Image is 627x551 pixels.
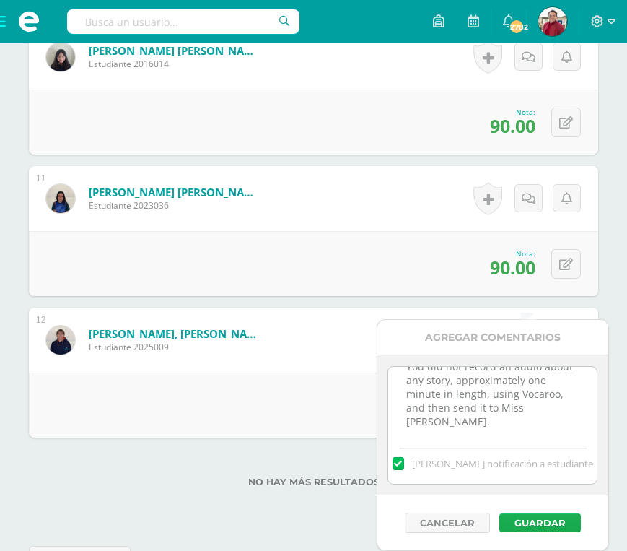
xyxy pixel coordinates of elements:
[490,255,535,279] span: 90.00
[412,457,593,470] span: [PERSON_NAME] notificación a estudiante
[377,320,608,355] div: Agregar Comentarios
[499,513,581,532] button: Guardar
[490,107,535,117] div: Nota:
[538,7,567,36] img: b0319bba9a756ed947e7626d23660255.png
[46,43,75,71] img: b98dcfdf1e9a445b6df2d552ad5736ea.png
[89,199,262,212] span: Estudiante 2023036
[46,326,75,355] img: 9289d8daf0118672c8302ce1b41016ed.png
[89,58,262,70] span: Estudiante 2016014
[490,248,535,259] div: Nota:
[405,513,490,533] button: Cancelar
[490,113,535,138] span: 90.00
[89,326,262,341] a: [PERSON_NAME], [PERSON_NAME]
[509,19,525,35] span: 2782
[46,184,75,213] img: 2704aaa29d1fe1aee5d09515aa75023f.png
[89,43,262,58] a: [PERSON_NAME] [PERSON_NAME]
[29,477,598,487] label: No hay más resultados
[89,341,262,353] span: Estudiante 2025009
[89,185,262,199] a: [PERSON_NAME] [PERSON_NAME] [PERSON_NAME] [PERSON_NAME] Alexia
[67,9,299,34] input: Busca un usuario...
